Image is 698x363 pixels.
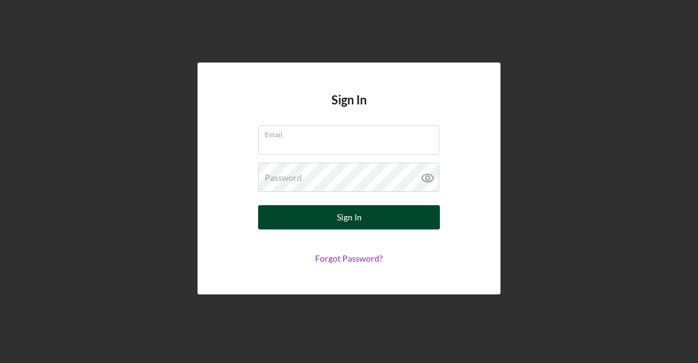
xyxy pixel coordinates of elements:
label: Password [265,173,302,183]
a: Forgot Password? [315,253,383,263]
div: Sign In [337,205,362,229]
h4: Sign In [331,93,367,125]
button: Sign In [258,205,440,229]
label: Email [265,126,439,139]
